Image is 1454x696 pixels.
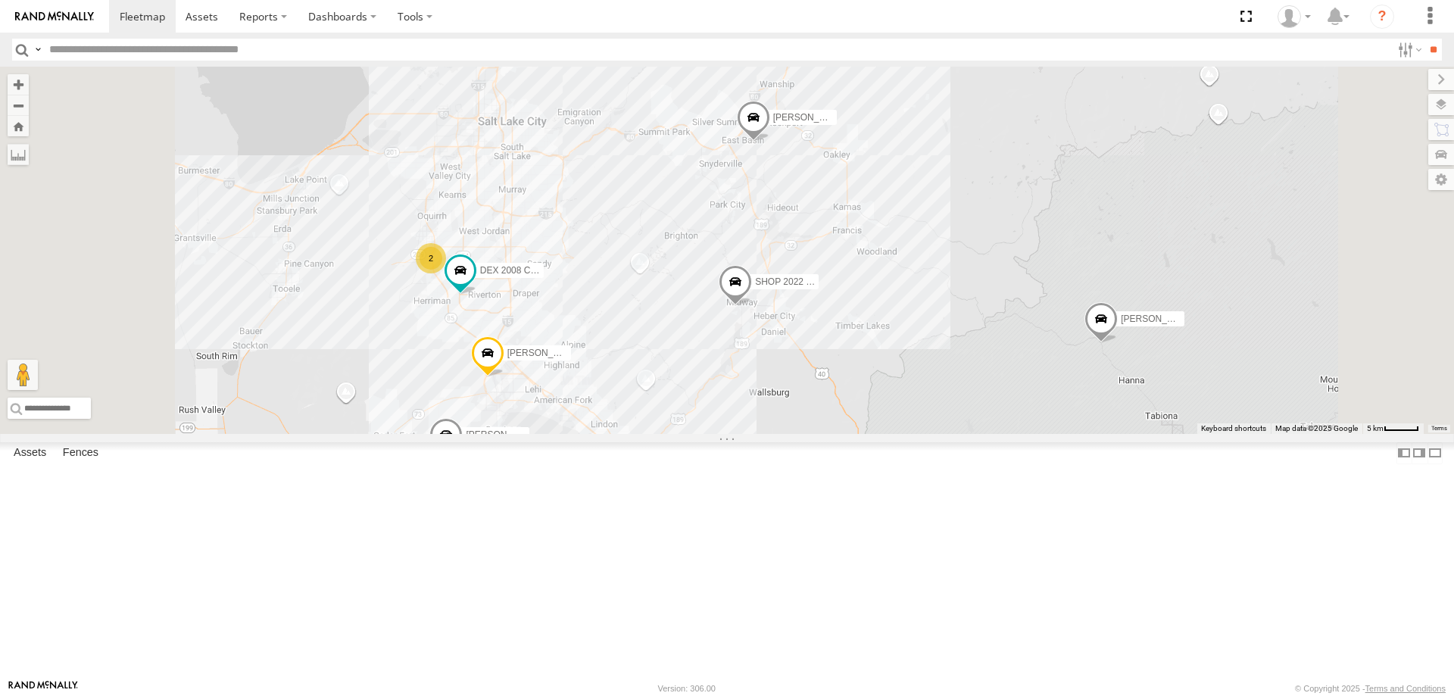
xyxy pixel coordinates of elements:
button: Zoom out [8,95,29,116]
div: Version: 306.00 [658,684,716,693]
label: Assets [6,442,54,463]
label: Dock Summary Table to the Left [1396,442,1412,464]
span: [PERSON_NAME] 2017 E350 GT1 [773,112,915,123]
span: [PERSON_NAME] -2017 F150 [1121,314,1244,324]
button: Keyboard shortcuts [1201,423,1266,434]
a: Terms (opens in new tab) [1431,426,1447,432]
label: Measure [8,144,29,165]
button: Zoom in [8,74,29,95]
div: 2 [416,243,446,273]
img: rand-logo.svg [15,11,94,22]
label: Dock Summary Table to the Right [1412,442,1427,464]
span: [PERSON_NAME] 2020 F350 GT2 [466,429,607,440]
div: Allen Bauer [1272,5,1316,28]
i: ? [1370,5,1394,29]
span: Map data ©2025 Google [1275,424,1358,432]
div: © Copyright 2025 - [1295,684,1446,693]
label: Search Filter Options [1392,39,1424,61]
label: Map Settings [1428,169,1454,190]
label: Search Query [32,39,44,61]
span: 5 km [1367,424,1384,432]
button: Drag Pegman onto the map to open Street View [8,360,38,390]
a: Visit our Website [8,681,78,696]
button: Map Scale: 5 km per 43 pixels [1362,423,1424,434]
span: SHOP 2022 F150 [755,276,827,286]
a: Terms and Conditions [1365,684,1446,693]
button: Zoom Home [8,116,29,136]
span: DEX 2008 Chevy [480,264,550,275]
label: Hide Summary Table [1427,442,1443,464]
span: [PERSON_NAME] -2023 F150 [507,348,631,358]
label: Fences [55,442,106,463]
